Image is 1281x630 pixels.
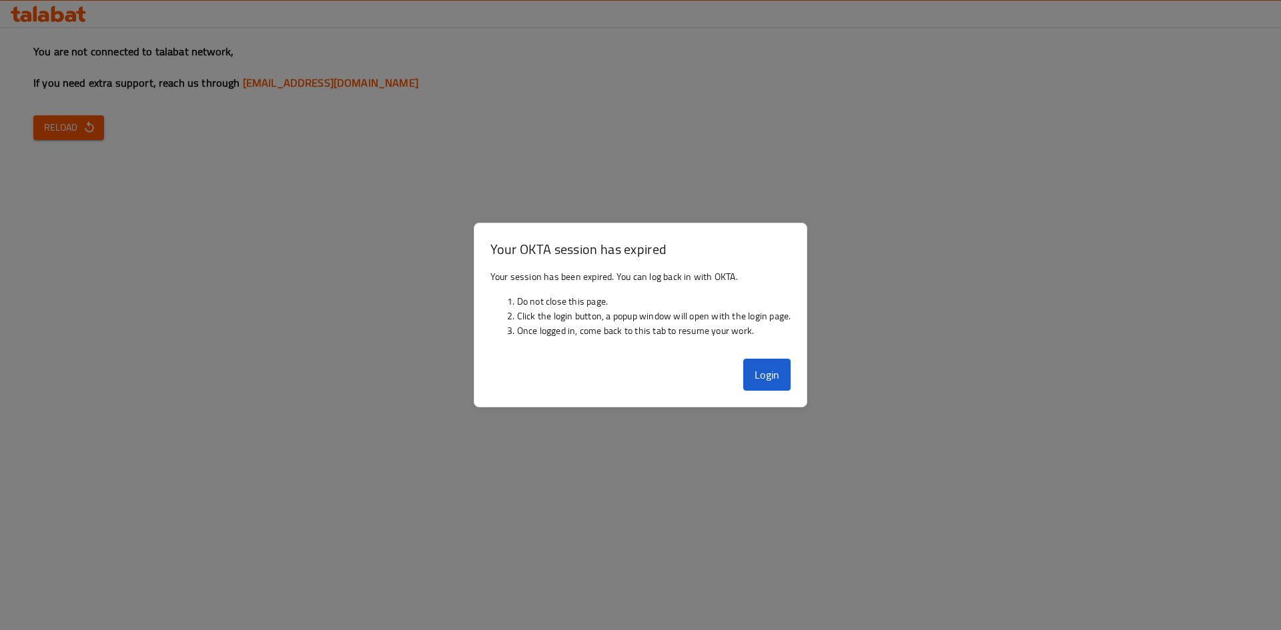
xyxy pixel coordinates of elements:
[474,264,807,353] div: Your session has been expired. You can log back in with OKTA.
[743,359,791,391] button: Login
[517,323,791,338] li: Once logged in, come back to this tab to resume your work.
[517,294,791,309] li: Do not close this page.
[517,309,791,323] li: Click the login button, a popup window will open with the login page.
[490,239,791,259] h3: Your OKTA session has expired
